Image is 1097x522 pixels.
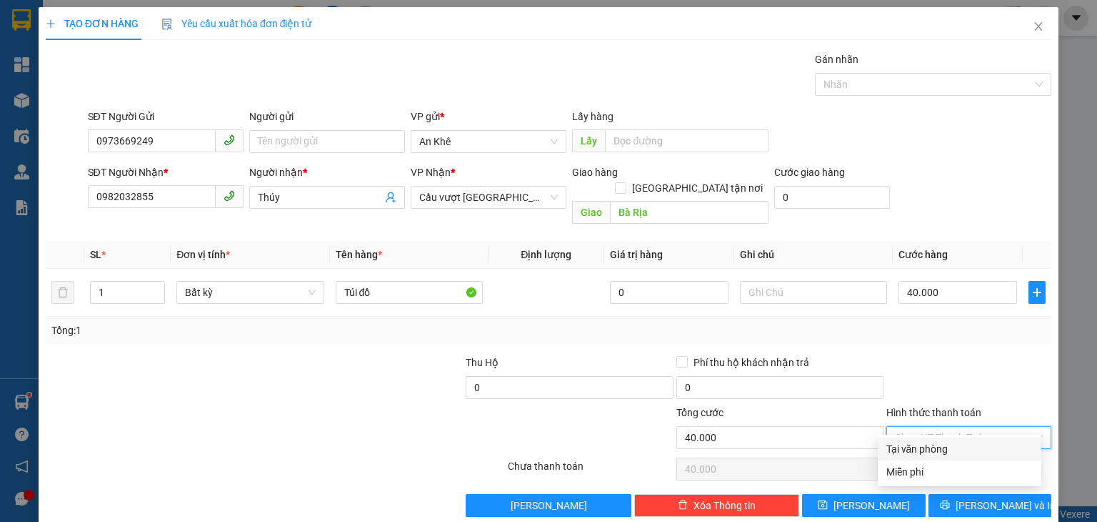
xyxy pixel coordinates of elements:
div: Người gửi [249,109,405,124]
input: VD: Bàn, Ghế [336,281,483,304]
span: SL [90,249,101,260]
span: Giá trị hàng [610,249,663,260]
input: Cước giao hàng [774,186,890,209]
span: Lấy [572,129,605,152]
button: plus [1028,281,1046,304]
span: delete [678,500,688,511]
span: Phí thu hộ khách nhận trả [688,355,815,370]
input: Dọc đường [610,201,768,224]
button: printer[PERSON_NAME] và In [928,494,1052,517]
span: close [1033,21,1044,32]
label: Cước giao hàng [774,167,845,178]
span: Bất kỳ [185,282,315,303]
span: phone [224,190,235,202]
span: phone [224,134,235,146]
h1: Giao dọc đường [75,83,264,182]
b: [DOMAIN_NAME] [191,11,345,35]
span: Đơn vị tính [176,249,230,260]
button: delete [51,281,74,304]
span: Xóa Thông tin [693,498,756,513]
span: plus [46,19,56,29]
span: Tên hàng [336,249,382,260]
span: [PERSON_NAME] [833,498,910,513]
button: [PERSON_NAME] [466,494,631,517]
span: Tổng cước [676,407,723,418]
span: TẠO ĐƠN HÀNG [46,18,139,29]
label: Hình thức thanh toán [886,407,981,418]
span: Thu Hộ [466,357,499,368]
span: plus [1029,287,1045,298]
div: SĐT Người Gửi [88,109,244,124]
th: Ghi chú [734,241,893,269]
span: [PERSON_NAME] và In [956,498,1056,513]
span: [PERSON_NAME] [511,498,587,513]
span: Giao hàng [572,167,618,178]
div: SĐT Người Nhận [88,164,244,180]
span: [GEOGRAPHIC_DATA] tận nơi [626,180,768,196]
span: VP Nhận [411,167,451,178]
span: save [818,500,828,511]
div: Người nhận [249,164,405,180]
span: Yêu cầu xuất hóa đơn điện tử [161,18,312,29]
span: Định lượng [521,249,571,260]
div: Tại văn phòng [886,441,1033,457]
img: icon [161,19,173,30]
input: Dọc đường [605,129,768,152]
h2: 52TLDMU6 [8,83,115,107]
button: save[PERSON_NAME] [802,494,926,517]
div: Chưa thanh toán [506,458,674,483]
span: printer [940,500,950,511]
label: Gán nhãn [815,54,858,65]
span: Lấy hàng [572,111,613,122]
div: VP gửi [411,109,566,124]
button: Close [1018,7,1058,47]
div: Tổng: 1 [51,322,424,338]
span: Giao [572,201,610,224]
input: Ghi Chú [740,281,887,304]
span: Cước hàng [898,249,948,260]
input: 0 [610,281,728,304]
button: deleteXóa Thông tin [634,494,799,517]
b: Cô Hai [86,34,151,57]
span: Cầu vượt Bình Phước [419,187,558,208]
span: An Khê [419,131,558,152]
span: user-add [385,192,396,203]
div: Miễn phí [886,464,1033,480]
